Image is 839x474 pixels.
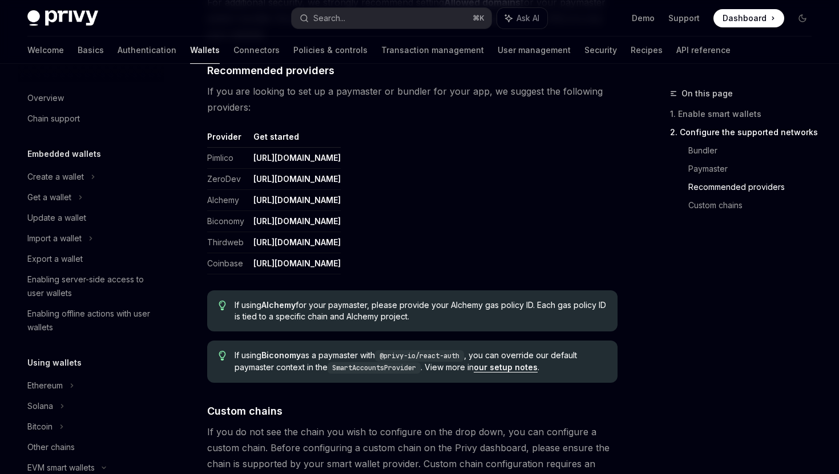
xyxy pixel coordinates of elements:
[261,300,296,310] strong: Alchemy
[375,350,464,362] code: @privy-io/react-auth
[27,440,75,454] div: Other chains
[27,273,158,300] div: Enabling server-side access to user wallets
[249,131,341,148] th: Get started
[18,269,164,303] a: Enabling server-side access to user wallets
[27,37,64,64] a: Welcome
[713,9,784,27] a: Dashboard
[27,147,101,161] h5: Embedded wallets
[670,123,821,141] a: 2. Configure the supported networks
[473,14,485,23] span: ⌘ K
[235,350,606,374] span: If using as a paymaster with , you can override our default paymaster context in the . View more ...
[253,258,341,269] a: [URL][DOMAIN_NAME]
[207,189,249,210] td: Alchemy
[688,141,821,160] a: Bundler
[207,210,249,232] td: Biconomy
[18,437,164,457] a: Other chains
[207,403,283,419] span: Custom chains
[261,350,301,360] strong: Biconomy
[219,351,227,361] svg: Tip
[27,191,71,204] div: Get a wallet
[118,37,176,64] a: Authentication
[27,211,86,225] div: Update a wallet
[688,160,821,178] a: Paymaster
[27,356,82,370] h5: Using wallets
[498,37,571,64] a: User management
[253,174,341,184] a: [URL][DOMAIN_NAME]
[18,303,164,338] a: Enabling offline actions with user wallets
[253,237,341,248] a: [URL][DOMAIN_NAME]
[233,37,280,64] a: Connectors
[18,208,164,228] a: Update a wallet
[190,37,220,64] a: Wallets
[688,196,821,214] a: Custom chains
[78,37,104,64] a: Basics
[27,252,83,266] div: Export a wallet
[676,37,731,64] a: API reference
[219,301,227,311] svg: Tip
[381,37,484,64] a: Transaction management
[793,9,812,27] button: Toggle dark mode
[670,105,821,123] a: 1. Enable smart wallets
[207,131,249,148] th: Provider
[584,37,617,64] a: Security
[27,10,98,26] img: dark logo
[632,13,655,24] a: Demo
[207,232,249,253] td: Thirdweb
[723,13,767,24] span: Dashboard
[328,362,421,374] code: SmartAccountsProvider
[517,13,539,24] span: Ask AI
[207,168,249,189] td: ZeroDev
[253,195,341,205] a: [URL][DOMAIN_NAME]
[688,178,821,196] a: Recommended providers
[27,112,80,125] div: Chain support
[313,11,345,25] div: Search...
[207,63,334,78] span: Recommended providers
[207,253,249,274] td: Coinbase
[681,87,733,100] span: On this page
[293,37,368,64] a: Policies & controls
[27,307,158,334] div: Enabling offline actions with user wallets
[18,108,164,129] a: Chain support
[497,8,547,29] button: Ask AI
[292,8,491,29] button: Search...⌘K
[668,13,700,24] a: Support
[27,420,53,434] div: Bitcoin
[253,153,341,163] a: [URL][DOMAIN_NAME]
[27,91,64,105] div: Overview
[207,83,618,115] span: If you are looking to set up a paymaster or bundler for your app, we suggest the following provid...
[18,88,164,108] a: Overview
[253,216,341,226] a: [URL][DOMAIN_NAME]
[235,299,606,322] span: If using for your paymaster, please provide your Alchemy gas policy ID. Each gas policy ID is tie...
[27,232,82,245] div: Import a wallet
[474,362,538,372] a: our setup notes
[27,170,84,184] div: Create a wallet
[207,147,249,168] td: Pimlico
[631,37,663,64] a: Recipes
[18,249,164,269] a: Export a wallet
[27,379,63,392] div: Ethereum
[27,399,53,413] div: Solana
